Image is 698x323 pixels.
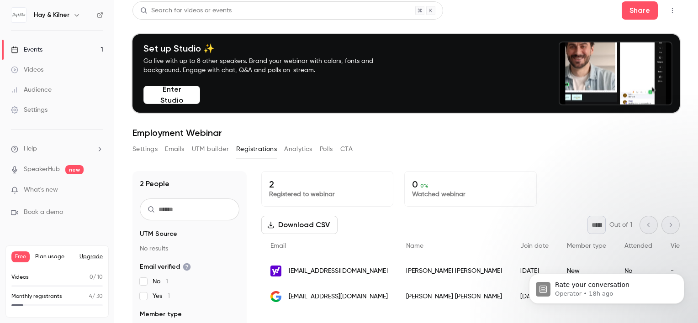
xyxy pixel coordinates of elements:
img: Hay & Kilner [11,8,26,22]
span: Attended [624,243,652,249]
span: Book a demo [24,208,63,217]
button: Enter Studio [143,86,200,104]
span: [EMAIL_ADDRESS][DOMAIN_NAME] [289,292,388,302]
span: 1 [166,278,168,285]
span: Free [11,251,30,262]
div: [PERSON_NAME] [PERSON_NAME] [397,258,511,284]
a: SpeakerHub [24,165,60,174]
div: Settings [11,105,48,115]
p: Go live with up to 8 other speakers. Brand your webinar with colors, fonts and background. Engage... [143,57,395,75]
img: googlemail.com [270,291,281,302]
span: 4 [89,294,92,299]
span: Email [270,243,286,249]
span: 1 [168,293,170,299]
p: 0 [412,179,529,190]
span: new [65,165,84,174]
span: Plan usage [35,253,74,260]
span: 0 % [420,182,428,189]
p: / 30 [89,292,103,301]
span: No [153,277,168,286]
button: Upgrade [79,253,103,260]
span: What's new [24,185,58,195]
p: Monthly registrants [11,292,62,301]
h1: 2 People [140,178,169,189]
span: Name [406,243,423,249]
span: Join date [520,243,549,249]
div: [PERSON_NAME] [PERSON_NAME] [397,284,511,309]
span: UTM Source [140,229,177,239]
button: Settings [132,142,158,156]
button: Analytics [284,142,312,156]
span: Email verified [140,262,191,271]
button: Emails [165,142,184,156]
button: Registrations [236,142,277,156]
li: help-dropdown-opener [11,144,103,154]
span: [EMAIL_ADDRESS][DOMAIN_NAME] [289,266,388,276]
span: Member type [140,310,182,319]
h1: Employment Webinar [132,127,680,138]
button: Download CSV [261,216,338,234]
span: Help [24,144,37,154]
span: Views [671,243,687,249]
p: Videos [11,273,29,281]
div: [DATE] [511,284,558,309]
span: Yes [153,292,170,301]
div: Videos [11,65,43,74]
div: [DATE] [511,258,558,284]
button: UTM builder [192,142,229,156]
p: Out of 1 [609,220,632,229]
p: Watched webinar [412,190,529,199]
button: Share [622,1,658,20]
p: 2 [269,179,386,190]
p: / 10 [90,273,103,281]
span: 0 [90,275,93,280]
p: No results [140,244,239,253]
button: Polls [320,142,333,156]
div: Audience [11,85,52,94]
button: CTA [340,142,353,156]
div: Search for videos or events [140,6,232,16]
span: Member type [567,243,606,249]
div: Events [11,45,42,54]
iframe: Intercom notifications message [515,255,698,318]
p: Registered to webinar [269,190,386,199]
h4: Set up Studio ✨ [143,43,395,54]
h6: Hay & Kilner [34,10,69,20]
img: yahoo.co.uk [270,266,281,276]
